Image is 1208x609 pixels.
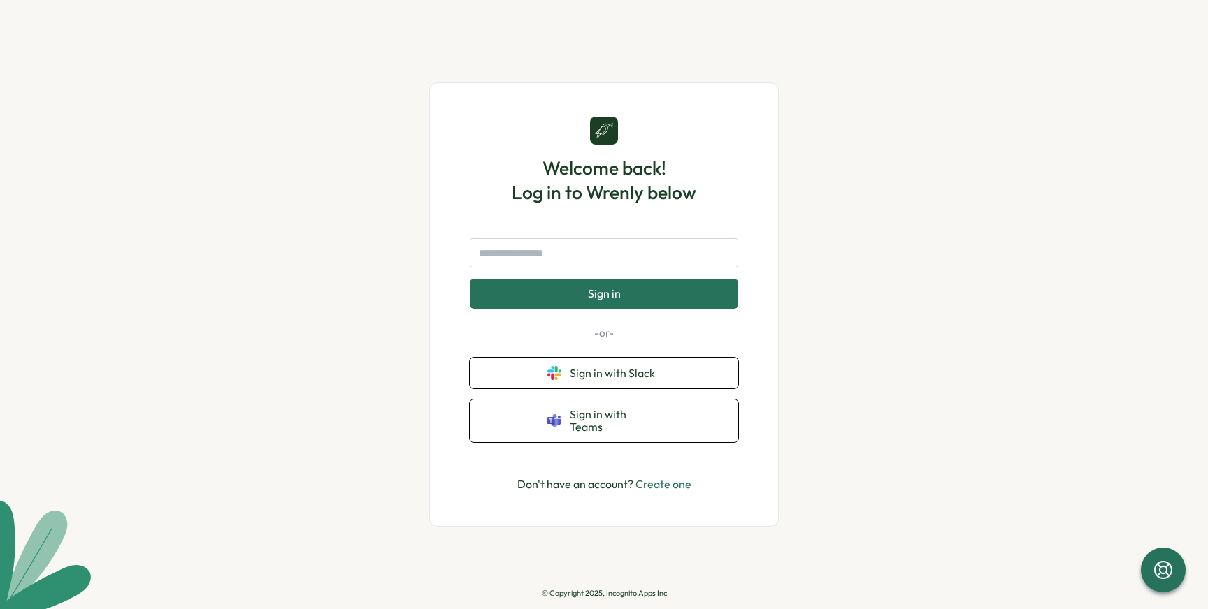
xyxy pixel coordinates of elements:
[635,477,691,491] a: Create one
[470,358,738,388] button: Sign in with Slack
[512,156,696,205] h1: Welcome back! Log in to Wrenly below
[470,325,738,341] p: -or-
[570,408,661,434] span: Sign in with Teams
[542,589,667,598] p: © Copyright 2025, Incognito Apps Inc
[588,287,621,300] span: Sign in
[470,399,738,442] button: Sign in with Teams
[570,367,661,379] span: Sign in with Slack
[517,476,691,493] p: Don't have an account?
[470,279,738,308] button: Sign in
